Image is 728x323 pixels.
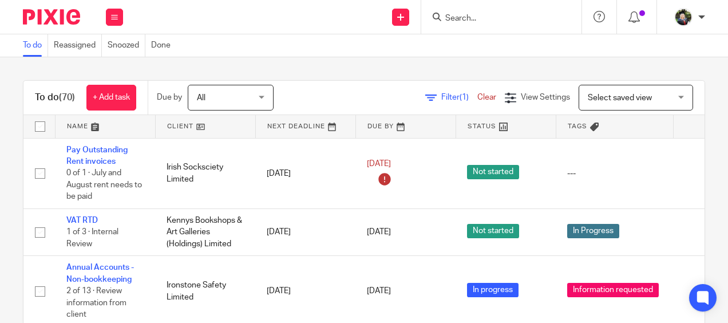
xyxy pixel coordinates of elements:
a: Done [151,34,176,57]
a: + Add task [86,85,136,111]
a: To do [23,34,48,57]
span: Tags [568,123,587,129]
td: [DATE] [255,208,355,255]
span: Not started [467,224,519,238]
a: Annual Accounts - Non-bookkeeping [66,263,134,283]
td: Kennys Bookshops & Art Galleries (Holdings) Limited [155,208,255,255]
input: Search [444,14,547,24]
span: 1 of 3 · Internal Review [66,228,118,248]
span: All [197,94,205,102]
h1: To do [35,92,75,104]
span: [DATE] [367,160,391,168]
div: --- [567,168,662,179]
span: Filter [441,93,477,101]
span: Information requested [567,283,659,297]
span: In progress [467,283,519,297]
td: [DATE] [255,138,355,208]
span: 2 of 13 · Review information from client [66,287,126,318]
img: Jade.jpeg [674,8,693,26]
span: (70) [59,93,75,102]
img: Pixie [23,9,80,25]
a: Snoozed [108,34,145,57]
a: VAT RTD [66,216,98,224]
p: Due by [157,92,182,103]
span: [DATE] [367,229,391,237]
span: Not started [467,165,519,179]
span: [DATE] [367,287,391,295]
span: (1) [460,93,469,101]
a: Pay Outstanding Rent invoices [66,146,128,166]
span: In Progress [567,224,619,238]
a: Reassigned [54,34,102,57]
span: View Settings [521,93,570,101]
a: Clear [477,93,496,101]
td: Irish Socksciety Limited [155,138,255,208]
span: 0 of 1 · July and August rent needs to be paid [66,169,142,200]
span: Select saved view [588,94,652,102]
